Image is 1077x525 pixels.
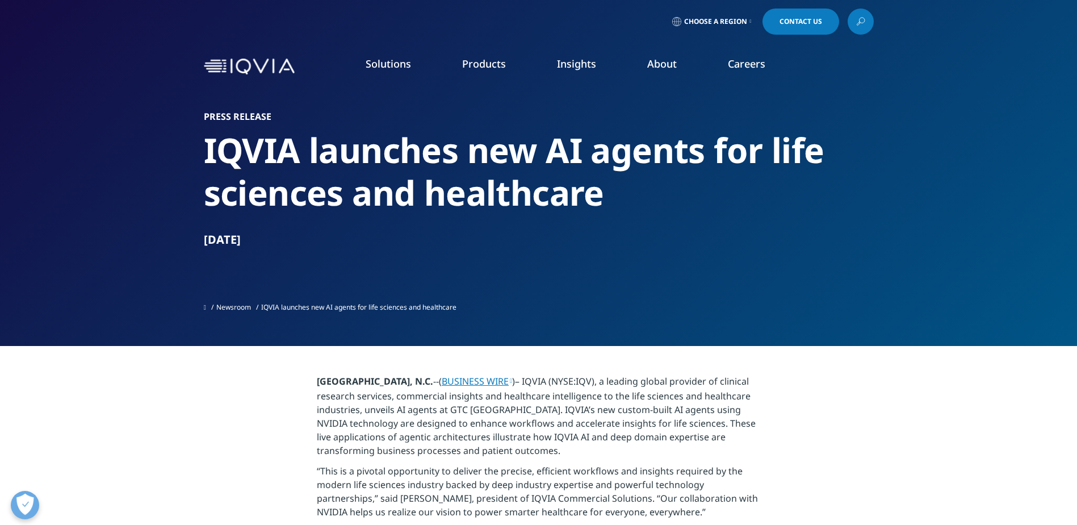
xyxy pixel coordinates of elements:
[317,375,433,388] strong: [GEOGRAPHIC_DATA], N.C.
[728,57,765,70] a: Careers
[647,57,677,70] a: About
[366,57,411,70] a: Solutions
[557,57,596,70] a: Insights
[204,111,874,122] h1: Press Release
[204,59,295,75] img: IQVIA Healthcare Information Technology and Pharma Clinical Research Company
[462,57,506,70] a: Products
[762,9,839,35] a: Contact Us
[204,232,874,248] div: [DATE]
[317,374,760,464] p: --( )– IQVIA (NYSE:IQV), a leading global provider of clinical research services, commercial insi...
[204,129,874,214] h2: IQVIA launches new AI agents for life sciences and healthcare
[442,375,512,388] a: BUSINESS WIRE
[684,17,747,26] span: Choose a Region
[299,40,874,93] nav: Primary
[780,18,822,25] span: Contact Us
[261,302,456,312] span: IQVIA launches new AI agents for life sciences and healthcare
[11,491,39,519] button: Open Preferences
[216,302,251,312] a: Newsroom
